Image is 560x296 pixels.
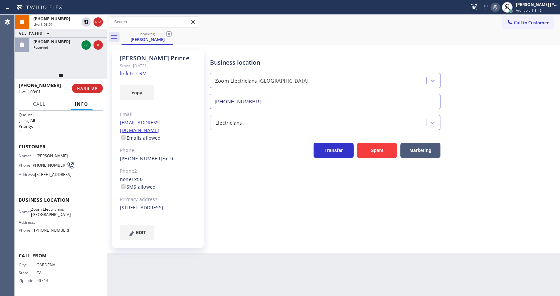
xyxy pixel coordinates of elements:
[81,17,91,27] button: Unhold Customer
[122,31,173,36] div: booking
[31,207,71,217] span: Zoom Electricians [GEOGRAPHIC_DATA]
[516,8,542,13] span: Available | 3:42
[120,225,154,240] button: EDIT
[15,29,56,37] button: ALL TASKS
[122,30,173,44] div: James Prince
[33,45,48,50] span: Reserved
[31,163,66,168] span: [PHONE_NUMBER]
[19,143,103,150] span: Customer
[120,147,196,154] div: Phone
[75,101,88,107] span: Info
[120,204,196,212] div: [STREET_ADDRESS]
[314,143,354,158] button: Transfer
[120,85,154,100] button: copy
[19,31,43,36] span: ALL TASKS
[121,135,126,140] input: Emails allowed
[19,278,36,283] span: Zipcode:
[33,101,46,107] span: Call
[81,40,91,50] button: Accept
[19,89,41,95] span: Live | 03:01
[19,153,36,158] span: Name:
[120,196,196,203] div: Primary address
[120,184,156,190] label: SMS allowed
[19,209,31,214] span: Name:
[19,252,103,259] span: Call From
[19,270,36,275] span: State:
[36,262,69,267] span: GARDENA
[120,54,196,62] div: [PERSON_NAME] Prince
[132,176,143,182] span: Ext: 0
[19,118,103,123] p: [Test] All
[120,167,196,175] div: Phone2
[29,98,50,111] button: Call
[120,176,196,191] div: none
[514,20,549,26] span: Call to Customer
[120,62,196,70] div: Since: [DATE]
[33,22,53,27] span: Live | 03:01
[33,39,70,45] span: [PHONE_NUMBER]
[109,17,199,27] input: Search
[210,58,440,67] div: Business location
[19,129,103,135] p: 1
[400,143,440,158] button: Marketing
[215,77,309,85] div: Zoom Electricians [GEOGRAPHIC_DATA]
[94,40,103,50] button: Reject
[34,228,69,233] span: [PHONE_NUMBER]
[19,172,35,177] span: Address:
[94,17,103,27] button: Hang up
[357,143,397,158] button: Spam
[120,111,196,118] div: Email
[19,220,36,225] span: Address:
[19,82,61,88] span: [PHONE_NUMBER]
[36,270,69,275] span: CA
[136,230,146,235] span: EDIT
[122,36,173,42] div: [PERSON_NAME]
[210,94,441,109] input: Phone Number
[19,163,31,168] span: Phone:
[162,155,173,162] span: Ext: 0
[35,172,71,177] span: [STREET_ADDRESS]
[491,3,500,12] button: Mute
[120,155,162,162] a: [PHONE_NUMBER]
[36,278,69,283] span: 90744
[19,123,103,129] h2: Priority:
[71,98,92,111] button: Info
[121,184,126,189] input: SMS allowed
[36,153,69,158] span: [PERSON_NAME]
[215,119,242,126] div: Electricians
[516,2,558,7] div: [PERSON_NAME] [PERSON_NAME]
[19,112,103,118] h2: Queue:
[77,86,98,91] span: HANG UP
[120,119,161,133] a: [EMAIL_ADDRESS][DOMAIN_NAME]
[19,228,34,233] span: Phone:
[120,135,161,141] label: Emails allowed
[33,16,70,22] span: [PHONE_NUMBER]
[19,197,103,203] span: Business location
[72,84,103,93] button: HANG UP
[19,262,36,267] span: City:
[120,70,147,77] a: link to CRM
[502,16,553,29] button: Call to Customer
